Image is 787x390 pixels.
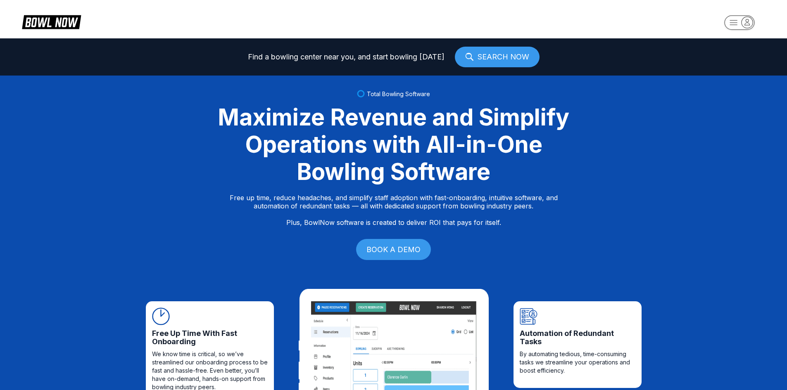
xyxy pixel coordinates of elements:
div: Maximize Revenue and Simplify Operations with All-in-One Bowling Software [208,104,580,185]
span: Automation of Redundant Tasks [520,329,635,346]
span: By automating tedious, time-consuming tasks we streamline your operations and boost efficiency. [520,350,635,375]
a: SEARCH NOW [455,47,540,67]
p: Free up time, reduce headaches, and simplify staff adoption with fast-onboarding, intuitive softw... [230,194,558,227]
span: Total Bowling Software [367,90,430,97]
span: Free Up Time With Fast Onboarding [152,329,268,346]
span: Find a bowling center near you, and start bowling [DATE] [248,53,445,61]
a: BOOK A DEMO [356,239,431,260]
